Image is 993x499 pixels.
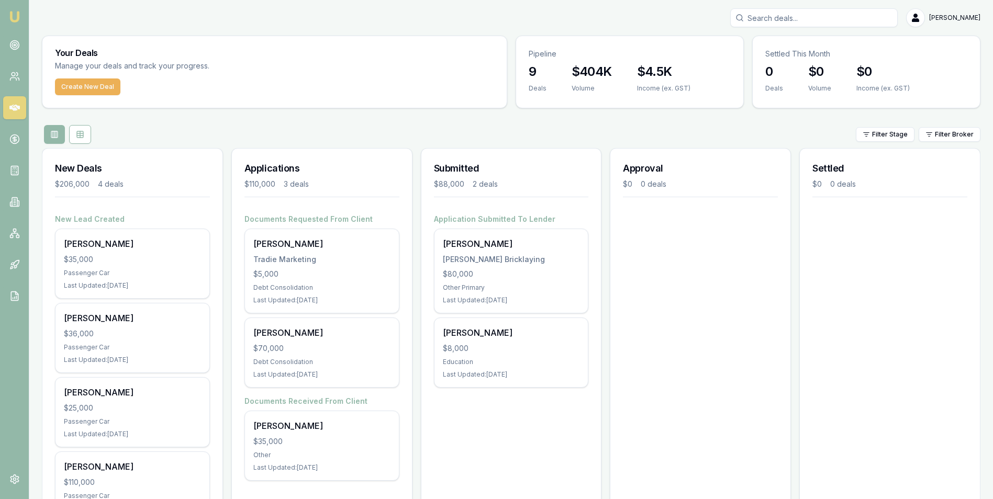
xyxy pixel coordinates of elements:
div: Income (ex. GST) [637,84,690,93]
div: $8,000 [443,343,580,354]
span: Filter Stage [872,130,908,139]
div: [PERSON_NAME] [443,237,580,250]
div: $25,000 [64,403,201,413]
h4: New Lead Created [55,214,210,224]
div: Passenger Car [64,269,201,277]
div: [PERSON_NAME] [64,312,201,324]
div: 4 deals [98,179,124,189]
div: 0 deals [830,179,856,189]
h3: New Deals [55,161,210,176]
div: 2 deals [473,179,498,189]
div: Last Updated: [DATE] [64,356,201,364]
div: Volume [808,84,831,93]
div: Passenger Car [64,343,201,351]
div: Last Updated: [DATE] [253,370,390,379]
h4: Documents Requested From Client [244,214,399,224]
div: Deals [529,84,546,93]
h3: Applications [244,161,399,176]
h4: Documents Received From Client [244,396,399,406]
button: Create New Deal [55,78,120,95]
h3: $4.5K [637,63,690,80]
div: $206,000 [55,179,90,189]
h3: $0 [808,63,831,80]
div: $36,000 [64,328,201,339]
div: Last Updated: [DATE] [443,296,580,304]
div: Last Updated: [DATE] [253,296,390,304]
div: Deals [765,84,783,93]
div: [PERSON_NAME] [253,237,390,250]
div: [PERSON_NAME] [253,419,390,432]
div: Last Updated: [DATE] [64,430,201,438]
div: [PERSON_NAME] [64,237,201,250]
div: [PERSON_NAME] [253,326,390,339]
div: Debt Consolidation [253,358,390,366]
div: 0 deals [641,179,666,189]
h3: Approval [623,161,778,176]
div: $110,000 [244,179,275,189]
div: $80,000 [443,269,580,279]
h3: Your Deals [55,49,494,57]
span: [PERSON_NAME] [929,14,980,22]
p: Settled This Month [765,49,967,59]
div: $5,000 [253,269,390,279]
div: [PERSON_NAME] Bricklaying [443,254,580,265]
div: Debt Consolidation [253,283,390,292]
div: [PERSON_NAME] [64,460,201,473]
h4: Application Submitted To Lender [434,214,589,224]
h3: 9 [529,63,546,80]
h3: Settled [812,161,967,176]
div: Last Updated: [DATE] [64,281,201,290]
div: $0 [812,179,822,189]
span: Filter Broker [935,130,974,139]
div: $0 [623,179,632,189]
div: Other Primary [443,283,580,292]
div: $88,000 [434,179,464,189]
div: $70,000 [253,343,390,354]
div: $110,000 [64,477,201,487]
h3: $404K [572,63,612,80]
h3: $0 [856,63,910,80]
p: Manage your deals and track your progress. [55,60,323,72]
div: Last Updated: [DATE] [443,370,580,379]
h3: Submitted [434,161,589,176]
div: Last Updated: [DATE] [253,463,390,472]
div: Passenger Car [64,417,201,426]
button: Filter Broker [919,127,980,142]
p: Pipeline [529,49,731,59]
div: [PERSON_NAME] [64,386,201,399]
div: Education [443,358,580,366]
div: Other [253,451,390,459]
h3: 0 [765,63,783,80]
input: Search deals [730,8,898,27]
div: [PERSON_NAME] [443,326,580,339]
div: $35,000 [64,254,201,265]
div: Volume [572,84,612,93]
div: 3 deals [284,179,309,189]
button: Filter Stage [856,127,914,142]
img: emu-icon-u.png [8,10,21,23]
div: Income (ex. GST) [856,84,910,93]
div: $35,000 [253,436,390,447]
div: Tradie Marketing [253,254,390,265]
